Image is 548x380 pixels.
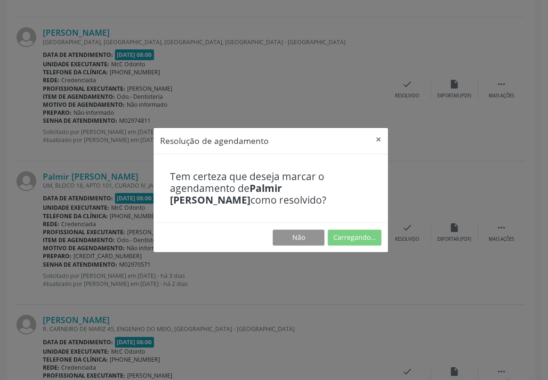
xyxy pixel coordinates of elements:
[328,230,381,245] button: Carregando...
[160,135,269,147] h5: Resolução de agendamento
[170,171,371,206] h4: Tem certeza que deseja marcar o agendamento de como resolvido?
[170,182,282,206] b: Palmir [PERSON_NAME]
[273,230,324,245] button: Não
[369,128,388,151] button: Close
